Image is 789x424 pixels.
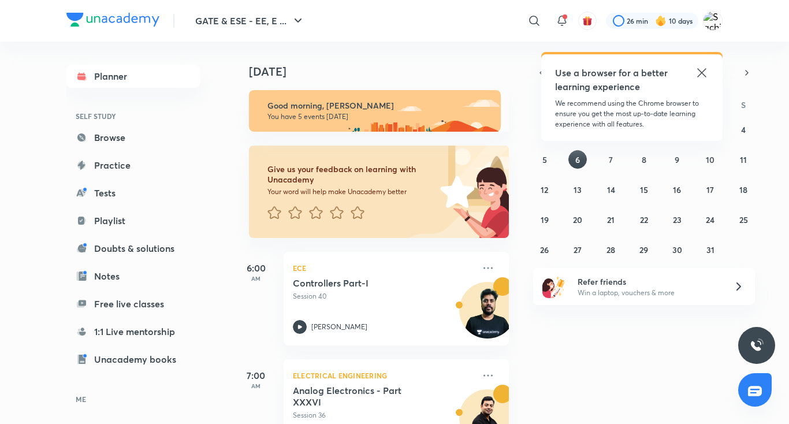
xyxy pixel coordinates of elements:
button: October 4, 2025 [734,120,753,139]
h6: ME [66,389,200,409]
h6: Good morning, [PERSON_NAME] [267,101,490,111]
abbr: Saturday [741,99,746,110]
p: AM [233,275,279,282]
abbr: October 23, 2025 [673,214,682,225]
button: October 6, 2025 [568,150,587,169]
button: October 21, 2025 [602,210,620,229]
a: Tests [66,181,200,204]
button: October 19, 2025 [535,210,554,229]
abbr: October 4, 2025 [741,124,746,135]
button: avatar [578,12,597,30]
a: Free live classes [66,292,200,315]
p: AM [233,382,279,389]
abbr: October 6, 2025 [575,154,580,165]
p: [PERSON_NAME] [311,322,367,332]
img: morning [249,90,501,132]
a: 1:1 Live mentorship [66,320,200,343]
button: October 24, 2025 [701,210,720,229]
img: avatar [582,16,593,26]
img: ttu [750,339,764,352]
button: October 31, 2025 [701,240,720,259]
abbr: October 25, 2025 [739,214,748,225]
a: Doubts & solutions [66,237,200,260]
abbr: October 11, 2025 [740,154,747,165]
img: streak [655,15,667,27]
button: GATE & ESE - EE, E ... [188,9,312,32]
button: October 20, 2025 [568,210,587,229]
h6: SELF STUDY [66,106,200,126]
button: October 30, 2025 [668,240,686,259]
p: Your word will help make Unacademy better [267,187,436,196]
button: October 8, 2025 [635,150,653,169]
a: Unacademy books [66,348,200,371]
button: October 17, 2025 [701,180,720,199]
abbr: October 16, 2025 [673,184,681,195]
a: Planner [66,65,200,88]
h5: Use a browser for a better learning experience [555,66,670,94]
button: October 25, 2025 [734,210,753,229]
p: ECE [293,261,474,275]
img: Company Logo [66,13,159,27]
abbr: October 21, 2025 [607,214,615,225]
abbr: October 26, 2025 [540,244,549,255]
img: Sachin Sonkar [703,11,723,31]
a: Playlist [66,209,200,232]
abbr: October 31, 2025 [706,244,714,255]
button: October 29, 2025 [635,240,653,259]
button: October 28, 2025 [602,240,620,259]
abbr: October 30, 2025 [672,244,682,255]
abbr: October 13, 2025 [574,184,582,195]
button: October 5, 2025 [535,150,554,169]
h5: Analog Electronics - Part XXXVI [293,385,437,408]
h6: Give us your feedback on learning with Unacademy [267,164,436,185]
abbr: October 27, 2025 [574,244,582,255]
button: October 14, 2025 [602,180,620,199]
abbr: October 28, 2025 [606,244,615,255]
a: Notes [66,265,200,288]
abbr: October 22, 2025 [640,214,648,225]
button: October 26, 2025 [535,240,554,259]
img: feedback_image [401,146,509,238]
abbr: October 18, 2025 [739,184,747,195]
p: You have 5 events [DATE] [267,112,490,121]
p: Session 40 [293,291,474,302]
a: Company Logo [66,13,159,29]
abbr: October 9, 2025 [675,154,679,165]
button: October 11, 2025 [734,150,753,169]
p: Win a laptop, vouchers & more [578,288,720,298]
button: October 7, 2025 [602,150,620,169]
abbr: October 29, 2025 [639,244,648,255]
button: October 9, 2025 [668,150,686,169]
abbr: October 17, 2025 [706,184,714,195]
abbr: October 15, 2025 [640,184,648,195]
abbr: October 7, 2025 [609,154,613,165]
p: We recommend using the Chrome browser to ensure you get the most up-to-date learning experience w... [555,98,709,129]
abbr: October 24, 2025 [706,214,714,225]
abbr: October 19, 2025 [541,214,549,225]
a: Practice [66,154,200,177]
button: October 12, 2025 [535,180,554,199]
button: October 13, 2025 [568,180,587,199]
button: October 15, 2025 [635,180,653,199]
p: Session 36 [293,410,474,421]
abbr: October 5, 2025 [542,154,547,165]
img: Avatar [460,288,515,344]
button: October 16, 2025 [668,180,686,199]
button: October 10, 2025 [701,150,720,169]
abbr: October 14, 2025 [607,184,615,195]
h5: Controllers Part-I [293,277,437,289]
button: October 18, 2025 [734,180,753,199]
h4: [DATE] [249,65,520,79]
button: October 27, 2025 [568,240,587,259]
abbr: October 8, 2025 [642,154,646,165]
button: October 23, 2025 [668,210,686,229]
h5: 6:00 [233,261,279,275]
h6: Refer friends [578,276,720,288]
abbr: October 12, 2025 [541,184,548,195]
h5: 7:00 [233,369,279,382]
p: Electrical Engineering [293,369,474,382]
abbr: October 10, 2025 [706,154,714,165]
img: referral [542,275,565,298]
abbr: October 20, 2025 [573,214,582,225]
button: October 22, 2025 [635,210,653,229]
